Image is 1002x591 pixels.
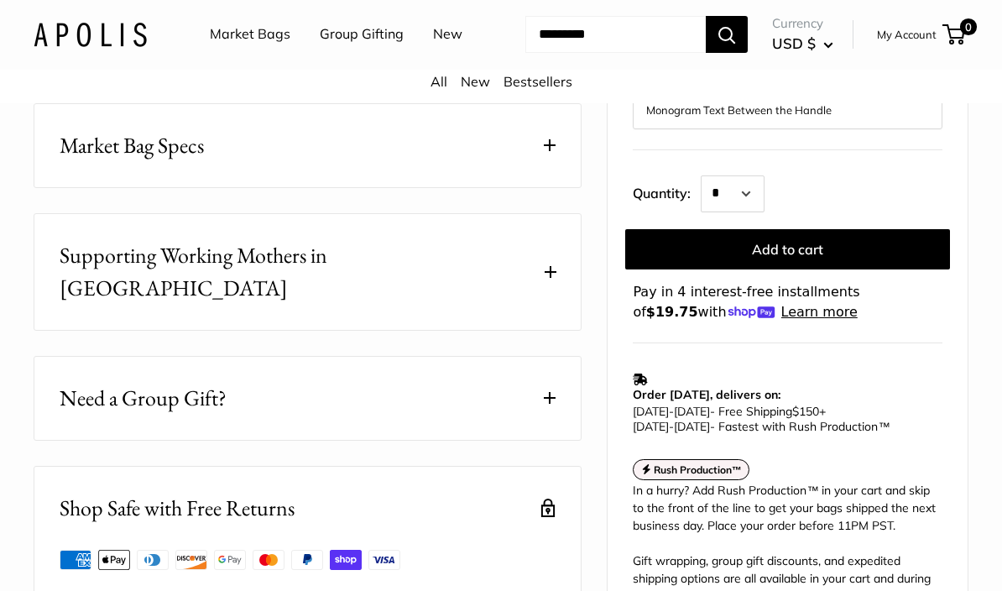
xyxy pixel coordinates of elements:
[461,74,490,91] a: New
[669,405,674,420] span: -
[433,23,462,48] a: New
[674,420,710,435] span: [DATE]
[633,420,890,435] span: - Fastest with Rush Production™
[772,31,833,58] button: USD $
[525,17,706,54] input: Search...
[772,35,816,53] span: USD $
[877,25,937,45] a: My Account
[792,405,819,420] span: $150
[960,19,977,36] span: 0
[60,240,536,306] span: Supporting Working Mothers in [GEOGRAPHIC_DATA]
[60,130,204,163] span: Market Bag Specs
[674,405,710,420] span: [DATE]
[34,215,581,331] button: Supporting Working Mothers in [GEOGRAPHIC_DATA]
[34,105,581,188] button: Market Bag Specs
[633,405,934,435] p: - Free Shipping +
[772,13,833,36] span: Currency
[706,17,748,54] button: Search
[34,23,147,47] img: Apolis
[633,388,780,403] strong: Order [DATE], delivers on:
[210,23,290,48] a: Market Bags
[944,25,965,45] a: 0
[646,101,929,121] button: Monogram Text Between the Handle
[654,464,742,477] strong: Rush Production™
[633,420,669,435] span: [DATE]
[431,74,447,91] a: All
[60,493,295,526] h2: Shop Safe with Free Returns
[633,405,669,420] span: [DATE]
[60,383,227,416] span: Need a Group Gift?
[34,358,581,441] button: Need a Group Gift?
[669,420,674,435] span: -
[320,23,404,48] a: Group Gifting
[633,171,701,213] label: Quantity:
[504,74,572,91] a: Bestsellers
[625,230,950,270] button: Add to cart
